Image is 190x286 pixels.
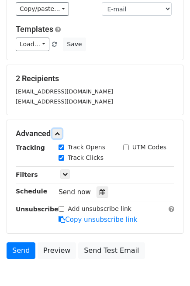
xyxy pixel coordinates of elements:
small: [EMAIL_ADDRESS][DOMAIN_NAME] [16,88,113,95]
strong: Tracking [16,144,45,151]
a: Send [7,242,35,259]
strong: Filters [16,171,38,178]
div: Widget de chat [146,244,190,286]
button: Save [63,38,86,51]
label: UTM Codes [132,143,166,152]
iframe: Chat Widget [146,244,190,286]
span: Send now [59,188,91,196]
a: Preview [38,242,76,259]
small: [EMAIL_ADDRESS][DOMAIN_NAME] [16,98,113,105]
a: Templates [16,24,53,34]
a: Load... [16,38,49,51]
label: Track Clicks [68,153,104,162]
label: Add unsubscribe link [68,204,131,214]
a: Send Test Email [78,242,145,259]
h5: Advanced [16,129,174,138]
label: Track Opens [68,143,105,152]
strong: Unsubscribe [16,206,59,213]
h5: 2 Recipients [16,74,174,83]
strong: Schedule [16,188,47,195]
a: Copy/paste... [16,2,69,16]
a: Copy unsubscribe link [59,216,137,224]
